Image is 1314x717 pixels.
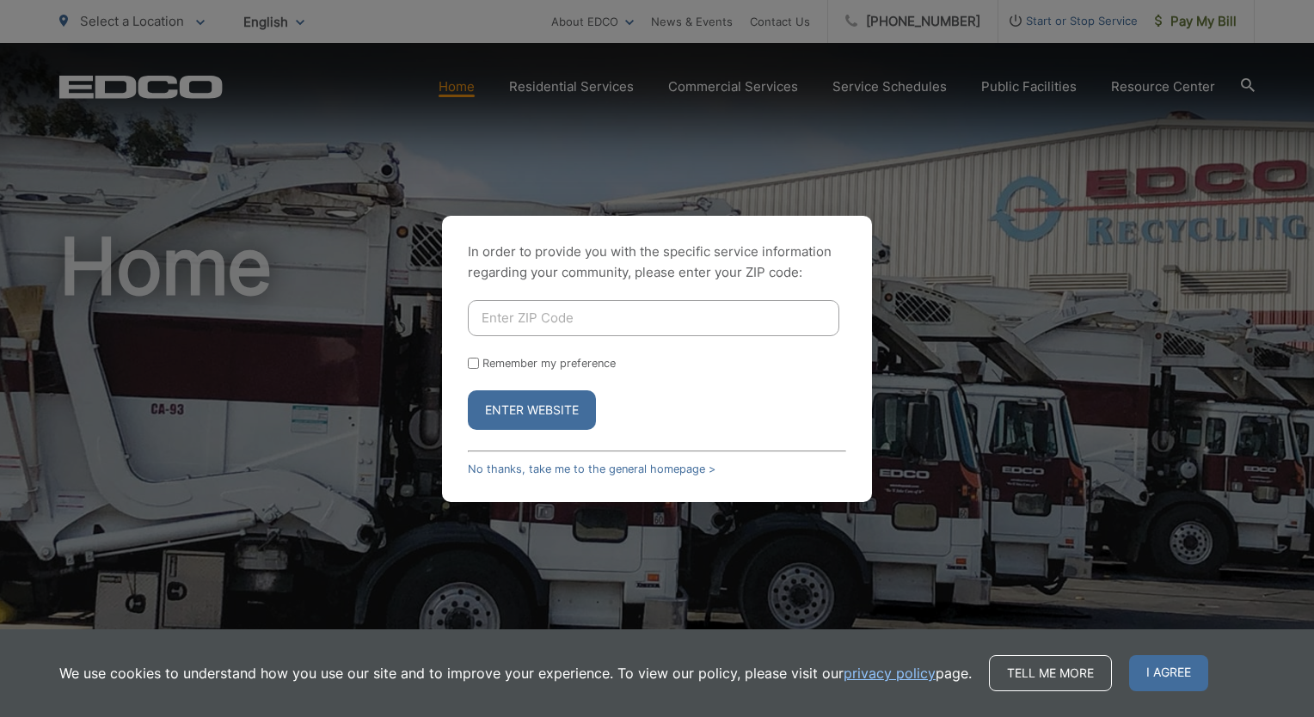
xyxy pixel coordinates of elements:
label: Remember my preference [482,357,616,370]
button: Enter Website [468,390,596,430]
input: Enter ZIP Code [468,300,839,336]
a: No thanks, take me to the general homepage > [468,463,715,475]
p: In order to provide you with the specific service information regarding your community, please en... [468,242,846,283]
a: privacy policy [844,663,936,683]
span: I agree [1129,655,1208,691]
a: Tell me more [989,655,1112,691]
p: We use cookies to understand how you use our site and to improve your experience. To view our pol... [59,663,972,683]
